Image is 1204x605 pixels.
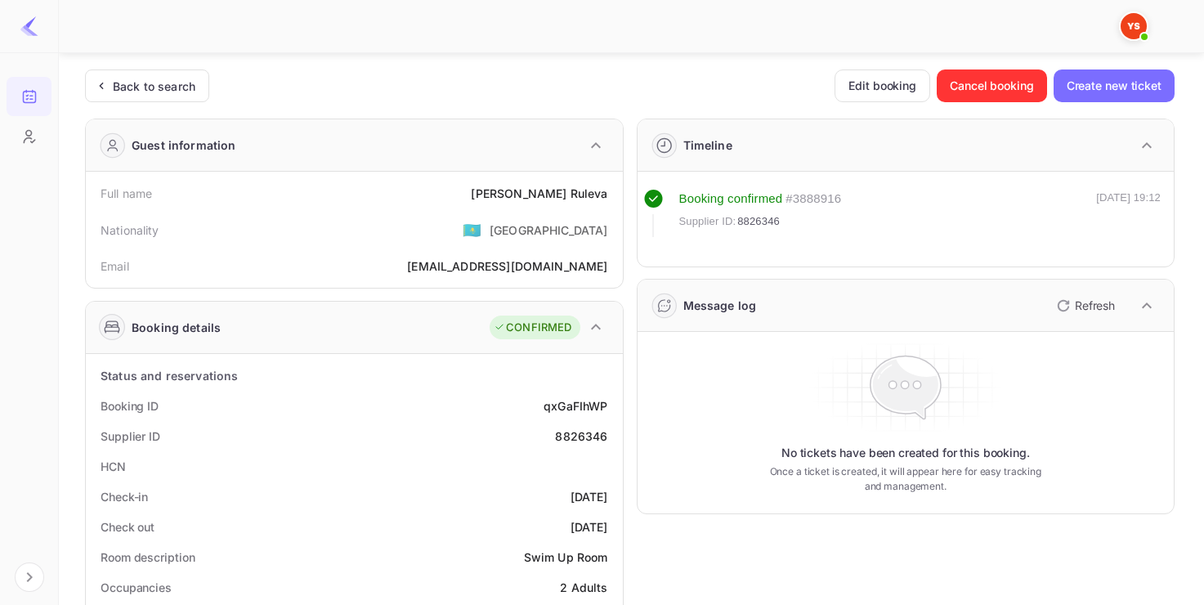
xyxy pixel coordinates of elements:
div: Status and reservations [101,367,238,384]
div: Booking details [132,319,221,336]
div: Email [101,258,129,275]
div: # 3888916 [786,190,841,208]
div: 2 Adults [560,579,607,596]
div: [DATE] [571,488,608,505]
div: [DATE] 19:12 [1096,190,1161,237]
p: No tickets have been created for this booking. [781,445,1030,461]
div: Guest information [132,137,236,154]
div: Back to search [113,78,195,95]
button: Create new ticket [1054,69,1175,102]
div: Message log [683,297,757,314]
div: Room description [101,549,195,566]
p: Refresh [1075,297,1115,314]
img: LiteAPI [20,16,39,36]
div: [DATE] [571,518,608,536]
button: Expand navigation [15,562,44,592]
div: 8826346 [555,428,607,445]
div: Full name [101,185,152,202]
div: Booking ID [101,397,159,415]
div: [EMAIL_ADDRESS][DOMAIN_NAME] [407,258,607,275]
div: Supplier ID [101,428,160,445]
div: Check out [101,518,154,536]
div: [PERSON_NAME] Ruleva [471,185,607,202]
button: Edit booking [835,69,930,102]
img: Yandex Support [1121,13,1147,39]
div: Check-in [101,488,148,505]
span: 8826346 [737,213,780,230]
a: Customers [7,117,51,155]
button: Cancel booking [937,69,1047,102]
div: Occupancies [101,579,172,596]
div: [GEOGRAPHIC_DATA] [490,222,608,239]
span: Supplier ID: [679,213,736,230]
p: Once a ticket is created, it will appear here for easy tracking and management. [762,464,1050,494]
div: HCN [101,458,126,475]
div: Timeline [683,137,732,154]
div: qxGaFIhWP [544,397,607,415]
button: Refresh [1047,293,1121,319]
div: Nationality [101,222,159,239]
a: Bookings [7,77,51,114]
div: Booking confirmed [679,190,783,208]
span: United States [463,215,481,244]
div: Swim Up Room [524,549,608,566]
div: CONFIRMED [494,320,571,336]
